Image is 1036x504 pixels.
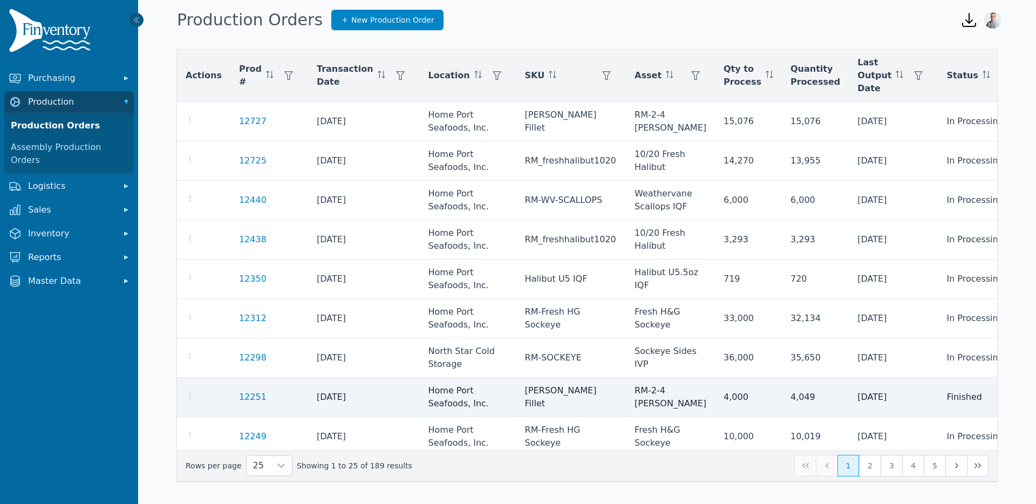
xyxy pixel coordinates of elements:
[837,455,859,476] button: Page 1
[715,220,782,260] td: 3,293
[782,181,849,220] td: 6,000
[331,10,444,30] a: New Production Order
[308,299,420,338] td: [DATE]
[239,195,267,205] a: 12440
[9,9,95,57] img: Finventory
[308,220,420,260] td: [DATE]
[239,116,267,126] a: 12727
[239,234,267,244] a: 12438
[859,455,881,476] button: Page 2
[28,203,114,216] span: Sales
[308,378,420,417] td: [DATE]
[6,115,132,137] a: Production Orders
[849,141,938,181] td: [DATE]
[715,102,782,141] td: 15,076
[938,299,1025,338] td: In Processing
[626,417,715,457] td: Fresh H&G Sockeye
[849,299,938,338] td: [DATE]
[4,247,134,268] button: Reports
[239,155,267,166] a: 12725
[516,299,626,338] td: RM-Fresh HG Sockeye
[308,181,420,220] td: [DATE]
[428,69,470,82] span: Location
[317,63,373,88] span: Transaction Date
[247,456,270,475] span: Rows per page
[28,180,114,193] span: Logistics
[351,15,434,25] span: New Production Order
[308,417,420,457] td: [DATE]
[790,63,840,88] span: Quantity Processed
[626,141,715,181] td: 10/20 Fresh Halibut
[6,137,132,171] a: Assembly Production Orders
[525,69,545,82] span: SKU
[857,56,891,95] span: Last Output Date
[516,102,626,141] td: [PERSON_NAME] Fillet
[715,338,782,378] td: 36,000
[420,102,516,141] td: Home Port Seafoods, Inc.
[420,181,516,220] td: Home Port Seafoods, Inc.
[782,141,849,181] td: 13,955
[715,417,782,457] td: 10,000
[420,417,516,457] td: Home Port Seafoods, Inc.
[420,378,516,417] td: Home Port Seafoods, Inc.
[849,181,938,220] td: [DATE]
[849,338,938,378] td: [DATE]
[308,260,420,299] td: [DATE]
[28,251,114,264] span: Reports
[902,455,924,476] button: Page 4
[635,69,662,82] span: Asset
[849,102,938,141] td: [DATE]
[4,175,134,197] button: Logistics
[516,220,626,260] td: RM_freshhalibut1020
[938,260,1025,299] td: In Processing
[516,338,626,378] td: RM-SOCKEYE
[782,378,849,417] td: 4,049
[626,299,715,338] td: Fresh H&G Sockeye
[516,417,626,457] td: RM-Fresh HG Sockeye
[186,69,222,82] span: Actions
[297,460,412,471] span: Showing 1 to 25 of 189 results
[715,378,782,417] td: 4,000
[177,10,323,30] h1: Production Orders
[4,91,134,113] button: Production
[28,96,114,108] span: Production
[782,220,849,260] td: 3,293
[239,392,267,402] a: 12251
[239,431,267,441] a: 12249
[516,181,626,220] td: RM-WV-SCALLOPS
[516,141,626,181] td: RM_freshhalibut1020
[782,417,849,457] td: 10,019
[782,260,849,299] td: 720
[239,274,267,284] a: 12350
[239,313,267,323] a: 12312
[28,275,114,288] span: Master Data
[782,338,849,378] td: 35,650
[715,260,782,299] td: 719
[239,63,262,88] span: Prod #
[849,417,938,457] td: [DATE]
[626,260,715,299] td: Halibut U5.5oz IQF
[849,220,938,260] td: [DATE]
[967,455,989,476] button: Last Page
[715,299,782,338] td: 33,000
[28,72,114,85] span: Purchasing
[4,199,134,221] button: Sales
[420,299,516,338] td: Home Port Seafoods, Inc.
[4,223,134,244] button: Inventory
[984,11,1001,29] img: Joshua Benton
[938,102,1025,141] td: In Processing
[420,338,516,378] td: North Star Cold Storage
[938,141,1025,181] td: In Processing
[4,67,134,89] button: Purchasing
[946,69,978,82] span: Status
[849,378,938,417] td: [DATE]
[626,102,715,141] td: RM-2-4 [PERSON_NAME]
[308,338,420,378] td: [DATE]
[308,141,420,181] td: [DATE]
[938,417,1025,457] td: In Processing
[516,378,626,417] td: [PERSON_NAME] Fillet
[626,378,715,417] td: RM-2-4 [PERSON_NAME]
[516,260,626,299] td: Halibut U5 IQF
[420,141,516,181] td: Home Port Seafoods, Inc.
[724,63,761,88] span: Qty to Process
